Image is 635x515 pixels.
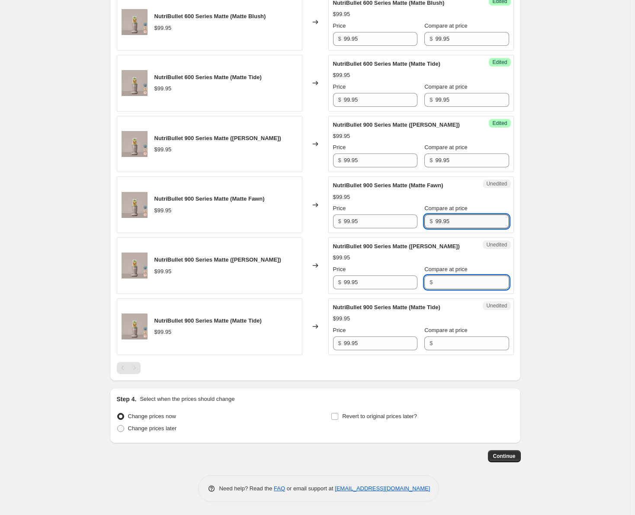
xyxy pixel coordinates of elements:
[154,206,172,215] div: $99.95
[154,267,172,276] div: $99.95
[493,453,516,460] span: Continue
[492,120,507,127] span: Edited
[430,279,433,285] span: $
[154,13,266,19] span: NutriBullet 600 Series Matte (Matte Blush)
[424,144,468,150] span: Compare at price
[333,10,350,19] div: $99.95
[486,180,507,187] span: Unedited
[333,193,350,202] div: $99.95
[154,328,172,336] div: $99.95
[338,157,341,163] span: $
[274,485,285,492] a: FAQ
[338,218,341,224] span: $
[430,157,433,163] span: $
[128,413,176,419] span: Change prices now
[424,83,468,90] span: Compare at price
[333,61,440,67] span: NutriBullet 600 Series Matte (Matte Tide)
[122,313,148,339] img: MattesFamilyShotAU_80x.png
[154,145,172,154] div: $99.95
[122,9,148,35] img: MattesFamilyShotAU_80x.png
[285,485,335,492] span: or email support at
[122,253,148,278] img: MattesFamilyShotAU_80x.png
[333,71,350,80] div: $99.95
[154,195,265,202] span: NutriBullet 900 Series Matte (Matte Fawn)
[154,317,262,324] span: NutriBullet 900 Series Matte (Matte Tide)
[486,241,507,248] span: Unedited
[424,266,468,272] span: Compare at price
[333,266,346,272] span: Price
[430,35,433,42] span: $
[333,327,346,333] span: Price
[338,96,341,103] span: $
[122,131,148,157] img: MattesFamilyShotAU_80x.png
[333,182,443,189] span: NutriBullet 900 Series Matte (Matte Fawn)
[338,35,341,42] span: $
[488,450,521,462] button: Continue
[486,302,507,309] span: Unedited
[128,425,177,432] span: Change prices later
[333,243,460,250] span: NutriBullet 900 Series Matte ([PERSON_NAME])
[122,192,148,218] img: MattesFamilyShotAU_80x.png
[338,340,341,346] span: $
[333,144,346,150] span: Price
[424,327,468,333] span: Compare at price
[122,70,148,96] img: MattesFamilyShotAU_80x.png
[154,84,172,93] div: $99.95
[342,413,417,419] span: Revert to original prices later?
[430,340,433,346] span: $
[430,218,433,224] span: $
[219,485,274,492] span: Need help? Read the
[333,314,350,323] div: $99.95
[333,253,350,262] div: $99.95
[333,304,440,310] span: NutriBullet 900 Series Matte (Matte Tide)
[154,74,262,80] span: NutriBullet 600 Series Matte (Matte Tide)
[492,59,507,66] span: Edited
[333,22,346,29] span: Price
[140,395,234,403] p: Select when the prices should change
[333,205,346,211] span: Price
[338,279,341,285] span: $
[154,135,281,141] span: NutriBullet 900 Series Matte ([PERSON_NAME])
[333,122,460,128] span: NutriBullet 900 Series Matte ([PERSON_NAME])
[335,485,430,492] a: [EMAIL_ADDRESS][DOMAIN_NAME]
[154,24,172,32] div: $99.95
[117,395,137,403] h2: Step 4.
[430,96,433,103] span: $
[424,205,468,211] span: Compare at price
[333,132,350,141] div: $99.95
[333,83,346,90] span: Price
[154,256,281,263] span: NutriBullet 900 Series Matte ([PERSON_NAME])
[424,22,468,29] span: Compare at price
[117,362,141,374] nav: Pagination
